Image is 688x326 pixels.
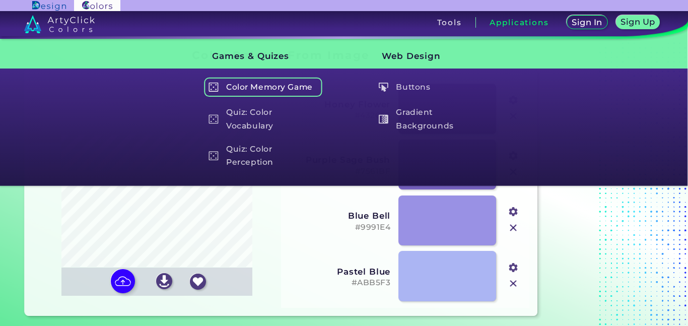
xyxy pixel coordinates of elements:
h5: #ABB5F3 [288,278,390,288]
a: Quiz: Color Perception [203,142,323,170]
a: Buttons [373,78,493,97]
a: Sign Up [618,16,658,29]
img: icon_download_white.svg [156,273,172,289]
h3: Tools [437,19,462,26]
h3: Web Design [365,44,493,70]
h3: Applications [490,19,548,26]
img: icon_game_white.svg [209,82,219,92]
h5: Color Memory Game [204,78,322,97]
img: icon_game_white.svg [209,151,219,161]
img: icon picture [111,269,135,293]
img: icon_click_button_white.svg [379,82,388,92]
img: ArtyClick Design logo [32,1,66,11]
h5: Buttons [374,78,492,97]
a: Color Memory Game [203,78,323,97]
a: Gradient Backgrounds [373,105,493,134]
h3: Games & Quizes [195,44,323,70]
img: icon_gradient_white.svg [379,114,388,124]
img: icon_close.svg [507,221,520,234]
img: icon_close.svg [507,277,520,290]
img: logo_artyclick_colors_white.svg [24,15,95,33]
img: icon_game_white.svg [209,114,219,124]
a: Sign In [569,16,606,29]
h3: Pastel Blue [288,267,390,277]
a: Quiz: Color Vocabulary [203,105,323,134]
h5: Quiz: Color Perception [204,142,322,170]
h5: #9991E4 [288,223,390,232]
img: icon_favourite_white.svg [190,274,206,290]
h5: Quiz: Color Vocabulary [204,105,322,134]
h5: Sign Up [622,18,653,26]
h3: Blue Bell [288,211,390,221]
h5: Gradient Backgrounds [374,105,492,134]
h5: Sign In [573,19,601,26]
